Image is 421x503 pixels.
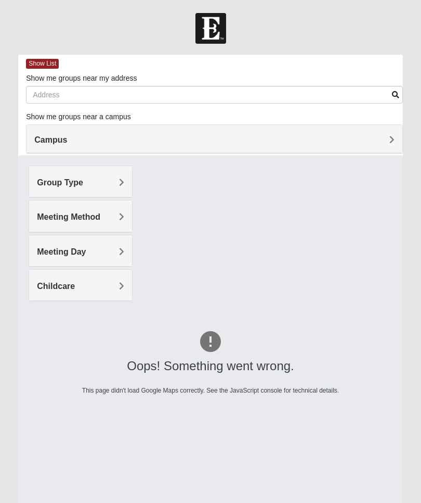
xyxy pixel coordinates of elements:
[26,86,403,104] input: Address
[37,282,75,291] span: Childcare
[37,178,83,187] span: Group Type
[26,73,137,83] label: Show me groups near my address
[29,200,132,231] div: Meeting Method
[27,125,402,153] div: Campus
[26,59,59,69] span: Show List
[34,135,67,144] span: Campus
[37,212,100,221] span: Meeting Method
[29,166,132,197] div: Group Type
[26,111,131,122] label: Show me groups near a campus
[37,247,86,256] span: Meeting Day
[29,235,132,266] div: Meeting Day
[59,357,362,375] div: Oops! Something went wrong.
[59,386,362,395] div: This page didn't load Google Maps correctly. See the JavaScript console for technical details.
[195,13,226,44] img: Church of Eleven22 Logo
[29,270,132,300] div: Childcare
